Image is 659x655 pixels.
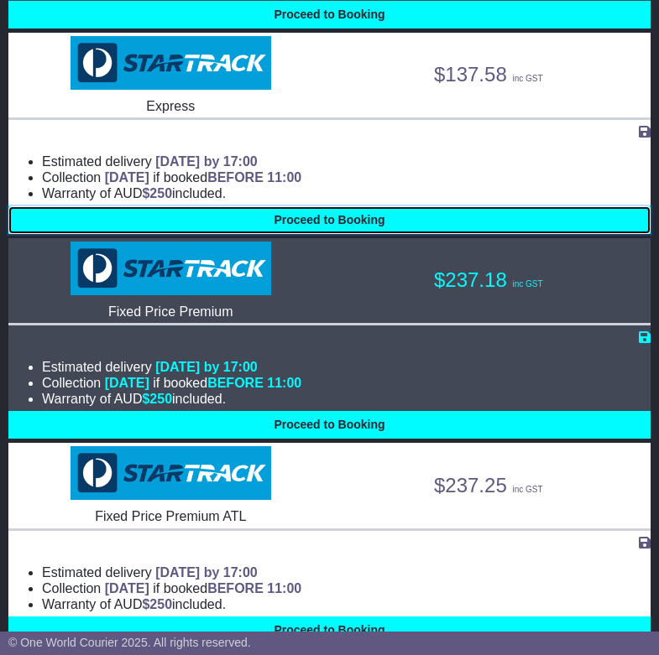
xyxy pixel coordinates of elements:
[512,279,542,289] span: inc GST
[42,169,651,185] li: Collection
[8,411,651,439] button: Proceed to Booking
[149,597,172,611] span: 250
[155,360,258,374] span: [DATE] by 17:00
[42,596,651,612] li: Warranty of AUD included.
[8,1,651,29] button: Proceed to Booking
[8,636,251,649] span: © One World Courier 2025. All rights reserved.
[207,170,264,185] span: BEFORE
[71,242,271,295] img: StarTrack: Fixed Price Premium
[338,63,640,87] p: $137.58
[42,375,651,391] li: Collection
[512,485,542,494] span: inc GST
[105,376,301,390] span: if booked
[155,154,258,169] span: [DATE] by 17:00
[105,581,149,595] span: [DATE]
[42,391,651,407] li: Warranty of AUD included.
[8,206,651,234] button: Proceed to Booking
[105,170,301,185] span: if booked
[105,581,301,595] span: if booked
[207,376,264,390] span: BEFORE
[207,581,264,595] span: BEFORE
[149,186,172,200] span: 250
[267,170,301,185] span: 11:00
[95,509,246,523] span: Fixed Price Premium ATL
[42,564,651,580] li: Estimated delivery
[42,153,651,169] li: Estimated delivery
[42,359,651,375] li: Estimated delivery
[267,581,301,595] span: 11:00
[42,580,651,596] li: Collection
[142,186,172,200] span: $
[338,474,640,498] p: $237.25
[71,446,271,500] img: StarTrack: Fixed Price Premium ATL
[512,74,542,83] span: inc GST
[71,36,271,90] img: StarTrack: Express
[267,376,301,390] span: 11:00
[42,185,651,201] li: Warranty of AUD included.
[142,597,172,611] span: $
[146,99,195,113] span: Express
[155,565,258,580] span: [DATE] by 17:00
[105,170,149,185] span: [DATE]
[149,392,172,406] span: 250
[105,376,149,390] span: [DATE]
[108,304,233,319] span: Fixed Price Premium
[142,392,172,406] span: $
[338,268,640,293] p: $237.18
[8,616,651,644] button: Proceed to Booking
